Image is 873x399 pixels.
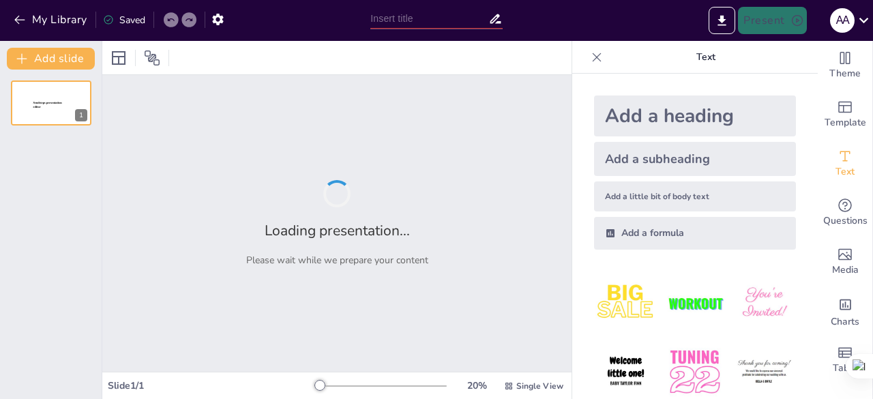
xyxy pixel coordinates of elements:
div: a a [830,8,855,33]
button: My Library [10,9,93,31]
div: 20 % [460,379,493,392]
div: Add charts and graphs [818,286,872,336]
span: Sendsteps presentation editor [33,102,62,109]
button: a a [830,7,855,34]
div: Slide 1 / 1 [108,379,316,392]
div: Add images, graphics, shapes or video [818,237,872,286]
img: 3.jpeg [733,271,796,335]
span: Template [825,115,866,130]
button: Add slide [7,48,95,70]
p: Text [608,41,804,74]
div: Change the overall theme [818,41,872,90]
div: Add a heading [594,95,796,136]
button: Export to PowerPoint [709,7,735,34]
img: 2.jpeg [663,271,726,335]
input: Insert title [370,9,488,29]
span: Media [832,263,859,278]
div: Add a table [818,336,872,385]
div: Layout [108,47,130,69]
div: 1 [11,80,91,125]
div: Add ready made slides [818,90,872,139]
button: Present [738,7,806,34]
span: Theme [829,66,861,81]
p: Please wait while we prepare your content [246,254,428,267]
div: Add text boxes [818,139,872,188]
span: Single View [516,381,563,391]
span: Table [833,361,857,376]
div: Saved [103,14,145,27]
h2: Loading presentation... [265,221,410,240]
span: Position [144,50,160,66]
img: 1.jpeg [594,271,657,335]
span: Charts [831,314,859,329]
div: 1 [75,109,87,121]
div: Add a subheading [594,142,796,176]
span: Questions [823,213,868,228]
div: Add a little bit of body text [594,181,796,211]
span: Text [835,164,855,179]
div: Get real-time input from your audience [818,188,872,237]
div: Add a formula [594,217,796,250]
